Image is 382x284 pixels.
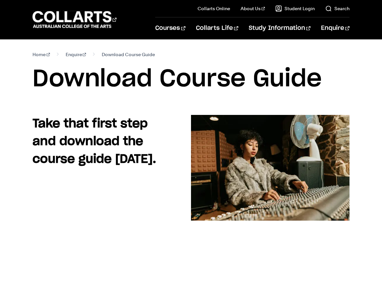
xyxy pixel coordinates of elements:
[241,5,265,12] a: About Us
[321,17,350,39] a: Enquire
[275,5,315,12] a: Student Login
[66,50,86,59] a: Enquire
[249,17,310,39] a: Study Information
[32,10,117,29] div: Go to homepage
[196,17,238,39] a: Collarts Life
[32,118,156,165] strong: Take that first step and download the course guide [DATE].
[155,17,185,39] a: Courses
[32,50,50,59] a: Home
[198,5,230,12] a: Collarts Online
[102,50,155,59] span: Download Course Guide
[32,64,350,94] h1: Download Course Guide
[325,5,350,12] a: Search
